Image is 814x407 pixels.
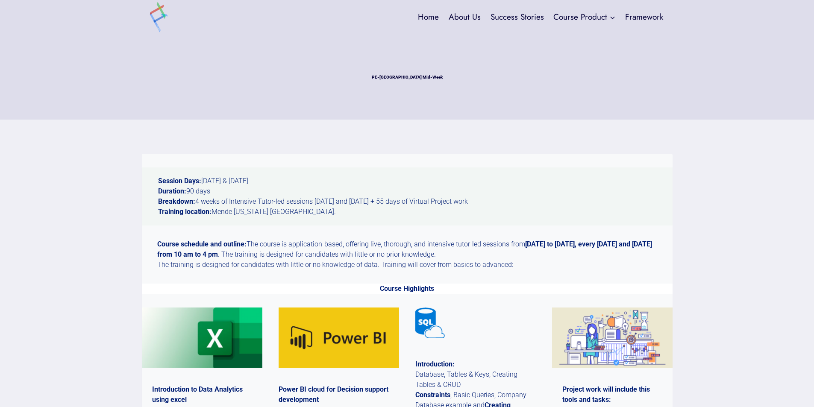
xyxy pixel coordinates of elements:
[562,385,650,404] strong: Project work will include this tools and tasks:
[158,208,212,216] strong: Training location:
[380,284,434,293] strong: Course Highlights
[158,187,186,195] strong: Duration:
[620,6,668,28] a: Framework
[415,360,455,368] strong: Introduction:
[413,6,668,28] nav: Primary Navigation
[142,167,673,225] p: [DATE] & [DATE] 90 days 4 weeks of Intensive Tutor-led sessions [DATE] and [DATE] + 55 days of Vi...
[152,385,243,404] strong: Introduction to Data Analytics using excel
[485,6,549,28] a: Success Stories
[444,6,485,28] a: About Us
[372,74,443,80] h1: PE-[GEOGRAPHIC_DATA] Mid-Week
[158,177,201,185] strong: Session Days:
[413,6,444,28] a: Home
[157,240,247,248] strong: Course schedule and outline:
[415,391,450,399] strong: Constraints
[553,11,615,23] span: Course Product
[279,385,388,404] strong: Power BI cloud for Decision support development
[158,197,195,205] strong: Breakdown:
[549,6,620,28] a: Course Product
[142,239,673,270] p: The course is application-based, offering live, thorough, and intensive tutor-led sessions from ....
